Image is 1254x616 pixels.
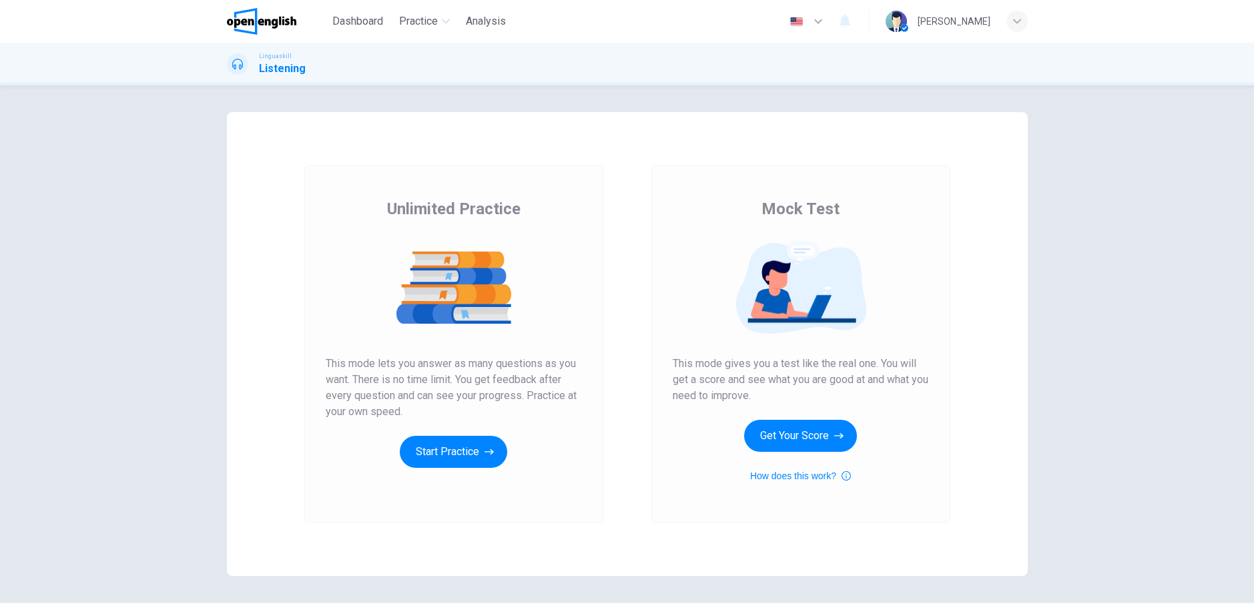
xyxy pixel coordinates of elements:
[750,468,851,484] button: How does this work?
[460,9,511,33] button: Analysis
[466,13,506,29] span: Analysis
[227,8,328,35] a: OpenEnglish logo
[399,13,438,29] span: Practice
[886,11,907,32] img: Profile picture
[788,17,805,27] img: en
[744,420,857,452] button: Get Your Score
[259,51,292,61] span: Linguaskill
[918,13,990,29] div: [PERSON_NAME]
[332,13,383,29] span: Dashboard
[394,9,455,33] button: Practice
[227,8,297,35] img: OpenEnglish logo
[673,356,929,404] span: This mode gives you a test like the real one. You will get a score and see what you are good at a...
[387,198,521,220] span: Unlimited Practice
[400,436,507,468] button: Start Practice
[259,61,306,77] h1: Listening
[761,198,840,220] span: Mock Test
[326,356,582,420] span: This mode lets you answer as many questions as you want. There is no time limit. You get feedback...
[327,9,388,33] button: Dashboard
